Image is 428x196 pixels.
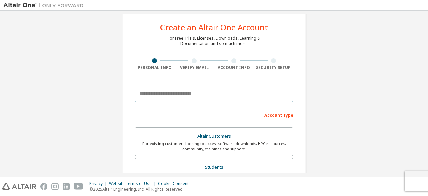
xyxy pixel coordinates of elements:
div: Create an Altair One Account [160,23,268,31]
div: Personal Info [135,65,175,70]
div: Cookie Consent [158,181,193,186]
div: For currently enrolled students looking to access the free Altair Student Edition bundle and all ... [139,172,289,183]
div: Verify Email [175,65,214,70]
div: Account Type [135,109,293,120]
div: Students [139,162,289,172]
div: Security Setup [254,65,294,70]
img: Altair One [3,2,87,9]
p: © 2025 Altair Engineering, Inc. All Rights Reserved. [89,186,193,192]
img: altair_logo.svg [2,183,36,190]
div: Altair Customers [139,132,289,141]
div: Website Terms of Use [109,181,158,186]
img: facebook.svg [40,183,47,190]
div: For Free Trials, Licenses, Downloads, Learning & Documentation and so much more. [168,36,260,46]
img: youtube.svg [74,183,83,190]
div: Privacy [89,181,109,186]
div: Account Info [214,65,254,70]
div: For existing customers looking to access software downloads, HPC resources, community, trainings ... [139,141,289,152]
img: linkedin.svg [63,183,70,190]
img: instagram.svg [51,183,59,190]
